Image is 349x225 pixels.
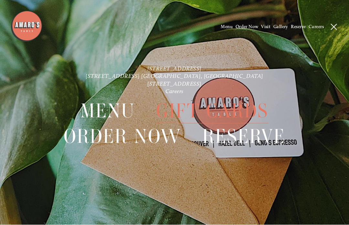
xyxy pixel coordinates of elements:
a: Gift Cards [156,99,268,123]
a: Order Now [64,124,181,149]
a: Visit [261,24,270,30]
a: Menu [80,99,135,123]
a: Reserve [202,124,285,149]
a: [STREET_ADDRESS] [147,65,202,72]
a: Reserve [291,24,306,30]
a: Careers [309,24,324,30]
span: Gift Cards [156,99,268,124]
span: Menu [80,99,135,124]
a: Order Now [236,24,259,30]
a: [STREET_ADDRESS] [GEOGRAPHIC_DATA], [GEOGRAPHIC_DATA] [86,73,263,80]
a: Careers [165,88,184,95]
a: [STREET_ADDRESS] [147,80,202,87]
a: Gallery [273,24,288,30]
img: Amaro's Table [10,10,43,43]
a: Menu [221,24,233,30]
